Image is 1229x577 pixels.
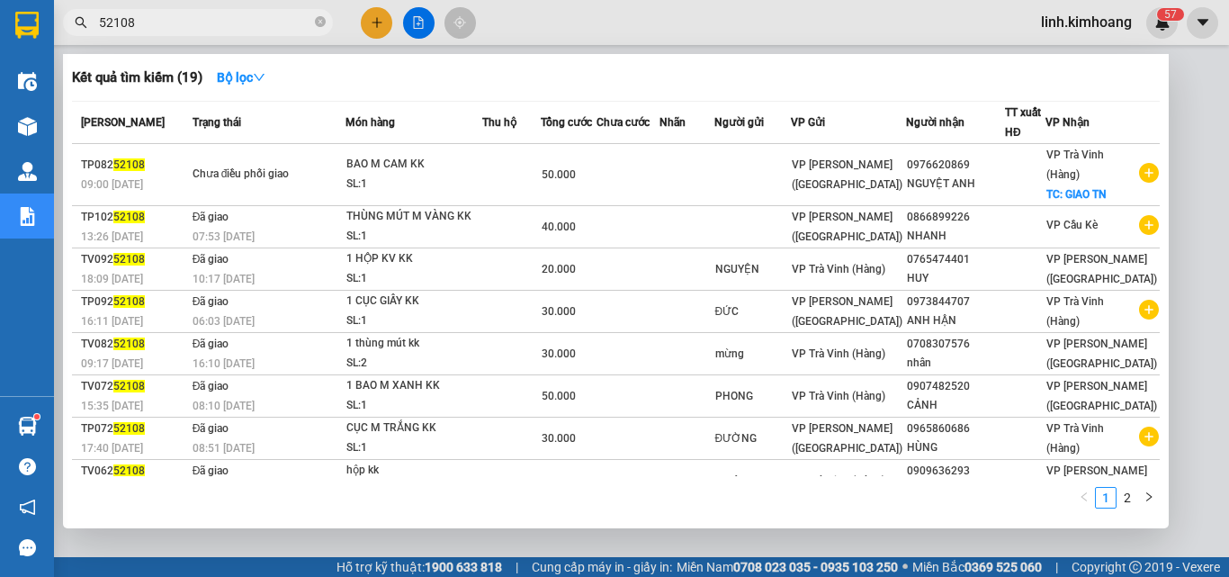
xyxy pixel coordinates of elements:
span: message [19,539,36,556]
span: 52108 [113,422,145,435]
span: VP [PERSON_NAME] ([GEOGRAPHIC_DATA]) [792,422,902,455]
div: BAO M CAM KK [346,155,481,175]
span: 13:26 [DATE] [81,230,143,243]
span: 20.000 [542,263,576,275]
span: 52108 [113,158,145,171]
p: NHẬN: [7,77,263,95]
a: 1 [1096,488,1116,508]
span: VP Trà Vinh (Hàng) [792,347,885,360]
span: VP Cầu Kè [1046,219,1098,231]
div: 0907482520 [907,377,1004,396]
span: Tổng cước [541,116,592,129]
span: 16:10 [DATE] [193,357,255,370]
div: HÙNG [907,438,1004,457]
img: logo-vxr [15,12,39,39]
div: CẢNH [907,396,1004,415]
span: DÌ BẢY [165,52,209,69]
span: close-circle [315,14,326,32]
span: 20.000 [542,474,576,487]
div: 0765474401 [907,250,1004,269]
span: 0903427427 - [7,97,145,114]
input: Tìm tên, số ĐT hoặc mã đơn [99,13,311,32]
div: HUY [907,269,1004,288]
span: Nhãn [659,116,686,129]
span: right [1144,491,1154,502]
div: 1 BAO M XANH KK [346,376,481,396]
div: SL: 1 [346,396,481,416]
div: ĐƯỜNG [715,429,791,448]
span: notification [19,499,36,516]
li: Next Page [1138,487,1160,509]
span: TT xuất HĐ [1005,106,1041,139]
img: warehouse-icon [18,117,37,136]
div: 1 CỤC GIẤY KK [346,292,481,311]
span: 08:10 [DATE] [193,400,255,412]
span: Đã giao [193,253,229,266]
div: PHONG [715,387,791,406]
span: VP Nhận [1045,116,1090,129]
span: Đã giao [193,338,229,350]
span: 50.000 [542,168,576,181]
span: [PERSON_NAME] [81,116,165,129]
button: left [1073,487,1095,509]
span: plus-circle [1139,163,1159,183]
div: CỤC M TRẮNG KK [346,419,481,438]
span: 50.000 [542,390,576,402]
li: 2 [1117,487,1138,509]
span: VP [PERSON_NAME] ([GEOGRAPHIC_DATA]) [792,295,902,328]
h3: Kết quả tìm kiếm ( 19 ) [72,68,202,87]
span: VP [PERSON_NAME] ([GEOGRAPHIC_DATA]) [1046,253,1157,285]
span: VP [PERSON_NAME] ([GEOGRAPHIC_DATA]) [792,158,902,191]
span: VP Trà Vinh (Hàng) [1046,149,1104,181]
span: 07:53 [DATE] [193,230,255,243]
button: right [1138,487,1160,509]
img: solution-icon [18,207,37,226]
strong: BIÊN NHẬN GỬI HÀNG [60,10,209,27]
p: GỬI: [7,35,263,69]
span: down [253,71,265,84]
span: 15:35 [DATE] [81,400,143,412]
span: left [1079,491,1090,502]
span: VP Trà Vinh (Hàng) [1046,295,1104,328]
span: VP Trà Vinh (Hàng) [792,474,885,487]
span: Chưa cước [597,116,650,129]
span: 17:40 [DATE] [81,442,143,455]
span: 18:09 [DATE] [81,273,143,285]
div: SL: 1 [346,175,481,194]
div: TV062 [81,462,187,481]
div: SL: 1 [346,227,481,247]
span: question-circle [19,458,36,475]
span: 52108 [113,380,145,392]
span: plus-circle [1139,300,1159,320]
span: 52108 [113,295,145,308]
span: VP [PERSON_NAME] ([GEOGRAPHIC_DATA]) - [7,35,209,69]
span: 30.000 [542,432,576,445]
div: 0965860686 [907,419,1004,438]
a: 2 [1117,488,1137,508]
div: 0976620869 [907,156,1004,175]
span: GIAO: [7,117,145,134]
div: 0866899226 [907,208,1004,227]
li: Previous Page [1073,487,1095,509]
span: close-circle [315,16,326,27]
span: search [75,16,87,29]
span: Trạng thái [193,116,241,129]
div: SL: 1 [346,311,481,331]
span: Đã giao [193,295,229,308]
div: NHANH [907,227,1004,246]
span: 30.000 [542,347,576,360]
span: 52108 [113,211,145,223]
strong: Bộ lọc [217,70,265,85]
span: VP [PERSON_NAME] ([GEOGRAPHIC_DATA]) [1046,380,1157,412]
span: plus-circle [1139,427,1159,446]
div: TV092 [81,250,187,269]
div: TP092 [81,293,187,311]
span: 10:17 [DATE] [193,273,255,285]
span: 52108 [113,338,145,350]
span: Đã giao [193,380,229,392]
li: 1 [1095,487,1117,509]
div: 1 thùng mút kk [346,334,481,354]
span: 06:03 [DATE] [193,315,255,328]
span: VP [PERSON_NAME] ([GEOGRAPHIC_DATA]) [792,211,902,243]
span: VP Gửi [791,116,825,129]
